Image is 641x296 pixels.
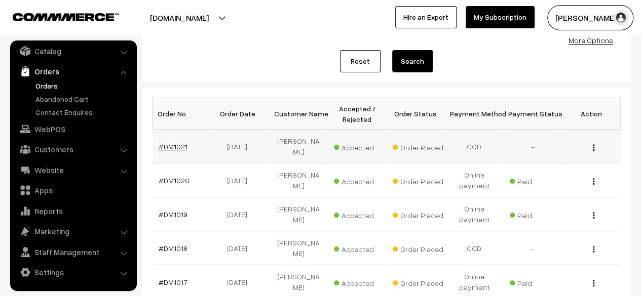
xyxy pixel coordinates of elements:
td: - [504,130,562,163]
span: Paid [510,174,560,187]
span: Order Placed [393,241,443,255]
td: [DATE] [211,130,270,163]
th: Accepted / Rejected [328,98,387,130]
img: Menu [593,144,594,151]
span: Order Placed [393,207,443,221]
td: COD [445,231,504,265]
td: [PERSON_NAME] [270,163,328,197]
td: [PERSON_NAME] [270,197,328,231]
img: Menu [593,246,594,252]
span: Order Placed [393,275,443,288]
a: Reports [13,202,133,220]
td: Online payment [445,163,504,197]
th: Order Date [211,98,270,130]
th: Payment Method [445,98,504,130]
th: Customer Name [270,98,328,130]
a: More Options [569,36,613,45]
span: Accepted [334,140,385,153]
a: Staff Management [13,243,133,261]
button: [PERSON_NAME] [547,5,633,30]
th: Order Status [387,98,445,130]
a: #DM1020 [159,176,190,185]
a: Marketing [13,222,133,240]
img: Menu [593,280,594,286]
td: [PERSON_NAME] [270,130,328,163]
span: Paid [510,275,560,288]
a: #DM1021 [159,142,187,151]
span: Order Placed [393,140,443,153]
a: Customers [13,140,133,158]
button: [DOMAIN_NAME] [115,5,244,30]
th: Action [562,98,621,130]
td: - [504,231,562,265]
td: [PERSON_NAME] [270,231,328,265]
span: Order Placed [393,174,443,187]
a: #DM1019 [159,210,187,219]
a: WebPOS [13,120,133,138]
td: [DATE] [211,231,270,265]
th: Payment Status [504,98,562,130]
td: COD [445,130,504,163]
img: user [613,10,628,25]
a: Website [13,161,133,179]
a: Apps [13,181,133,199]
td: Online payment [445,197,504,231]
button: Search [392,50,433,72]
img: Menu [593,212,594,219]
img: Menu [593,178,594,185]
a: Orders [13,62,133,80]
a: My Subscription [466,6,535,28]
span: Paid [510,207,560,221]
a: Hire an Expert [395,6,457,28]
td: [DATE] [211,197,270,231]
span: Accepted [334,174,385,187]
span: Accepted [334,241,385,255]
td: [DATE] [211,163,270,197]
a: #DM1018 [159,244,187,252]
th: Order No [153,98,211,130]
a: Settings [13,263,133,281]
a: Orders [33,80,133,91]
span: Accepted [334,275,385,288]
a: Catalog [13,42,133,60]
a: Abandoned Cart [33,94,133,104]
a: Reset [340,50,381,72]
a: Contact Enquires [33,107,133,117]
img: COMMMERCE [13,13,119,21]
a: COMMMERCE [13,10,101,22]
span: Accepted [334,207,385,221]
a: #DM1017 [159,278,187,286]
